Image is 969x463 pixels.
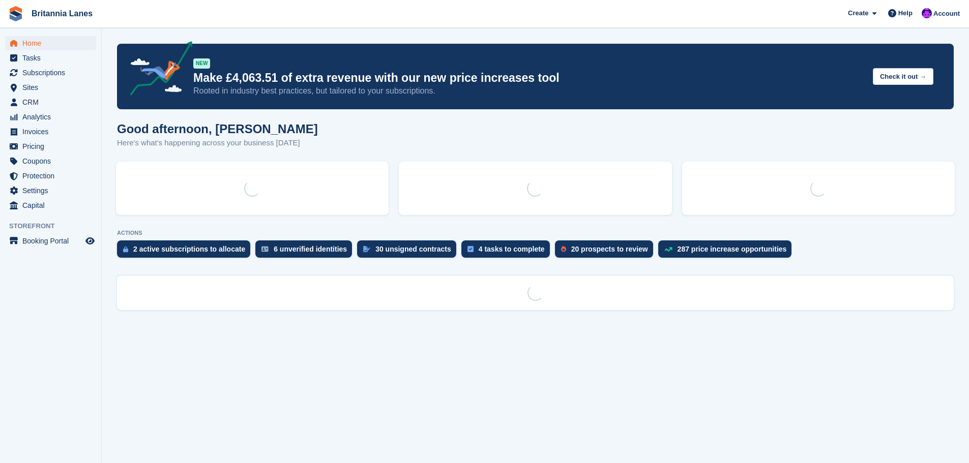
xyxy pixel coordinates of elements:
[5,183,96,198] a: menu
[479,245,545,253] div: 4 tasks to complete
[274,245,347,253] div: 6 unverified identities
[122,41,193,99] img: price-adjustments-announcement-icon-8257ccfd72463d97f412b2fc003d46551f7dbcb40ab6d574587a9cd5c0d94...
[22,36,83,50] span: Home
[22,183,83,198] span: Settings
[363,246,370,252] img: contract_signature_icon-13c848040528278c33f63329250d36e43548de30e8caae1d1a13099fd9432cc5.svg
[133,245,245,253] div: 2 active subscriptions to allocate
[22,154,83,168] span: Coupons
[84,235,96,247] a: Preview store
[5,95,96,109] a: menu
[664,247,672,252] img: price_increase_opportunities-93ffe204e8149a01c8c9dc8f82e8f89637d9d84a8eef4429ea346261dce0b2c0.svg
[5,198,96,212] a: menu
[27,5,97,22] a: Britannia Lanes
[571,245,648,253] div: 20 prospects to review
[22,234,83,248] span: Booking Portal
[193,85,865,97] p: Rooted in industry best practices, but tailored to your subscriptions.
[561,246,566,252] img: prospect-51fa495bee0391a8d652442698ab0144808aea92771e9ea1ae160a38d050c398.svg
[22,110,83,124] span: Analytics
[5,234,96,248] a: menu
[5,80,96,95] a: menu
[193,58,210,69] div: NEW
[5,110,96,124] a: menu
[5,51,96,65] a: menu
[357,240,461,263] a: 30 unsigned contracts
[5,36,96,50] a: menu
[5,154,96,168] a: menu
[22,125,83,139] span: Invoices
[5,139,96,153] a: menu
[22,95,83,109] span: CRM
[658,240,797,263] a: 287 price increase opportunities
[193,71,865,85] p: Make £4,063.51 of extra revenue with our new price increases tool
[123,246,128,253] img: active_subscription_to_allocate_icon-d502201f5373d7db506a760aba3b589e785aa758c864c3986d89f69b8ff3...
[461,240,555,263] a: 4 tasks to complete
[22,66,83,80] span: Subscriptions
[375,245,451,253] div: 30 unsigned contracts
[8,6,23,21] img: stora-icon-8386f47178a22dfd0bd8f6a31ec36ba5ce8667c1dd55bd0f319d3a0aa187defe.svg
[5,169,96,183] a: menu
[117,137,318,149] p: Here's what's happening across your business [DATE]
[922,8,932,18] img: Mark Lane
[261,246,269,252] img: verify_identity-adf6edd0f0f0b5bbfe63781bf79b02c33cf7c696d77639b501bdc392416b5a36.svg
[22,198,83,212] span: Capital
[848,8,868,18] span: Create
[467,246,474,252] img: task-75834270c22a3079a89374b754ae025e5fb1db73e45f91037f5363f120a921f8.svg
[117,240,255,263] a: 2 active subscriptions to allocate
[22,80,83,95] span: Sites
[555,240,658,263] a: 20 prospects to review
[898,8,913,18] span: Help
[22,51,83,65] span: Tasks
[117,230,954,236] p: ACTIONS
[5,66,96,80] a: menu
[873,68,933,85] button: Check it out →
[933,9,960,19] span: Account
[5,125,96,139] a: menu
[678,245,787,253] div: 287 price increase opportunities
[117,122,318,136] h1: Good afternoon, [PERSON_NAME]
[22,139,83,153] span: Pricing
[255,240,357,263] a: 6 unverified identities
[22,169,83,183] span: Protection
[9,221,101,231] span: Storefront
